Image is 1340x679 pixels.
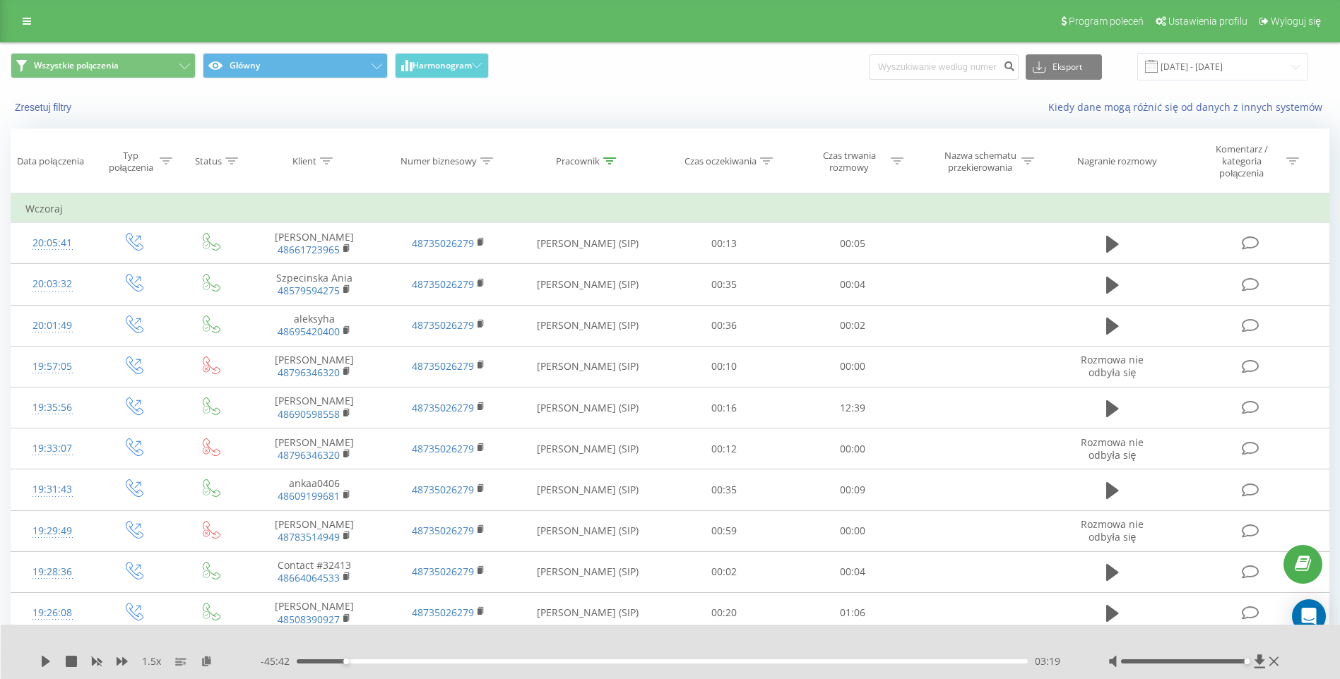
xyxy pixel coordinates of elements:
td: ankaa0406 [248,469,381,510]
td: [PERSON_NAME] (SIP) [516,305,660,346]
span: Rozmowa nie odbyła się [1081,435,1144,462]
div: 19:28:36 [25,558,79,586]
td: [PERSON_NAME] [248,428,381,469]
td: [PERSON_NAME] (SIP) [516,469,660,510]
div: Nazwa schematu przekierowania [942,150,1018,174]
span: - 45:42 [261,654,297,668]
div: 19:29:49 [25,517,79,545]
td: 00:35 [660,469,788,510]
td: [PERSON_NAME] [248,592,381,633]
td: [PERSON_NAME] (SIP) [516,510,660,551]
span: Harmonogram [413,61,472,71]
button: Wszystkie połączenia [11,53,196,78]
a: 48735026279 [412,565,474,578]
div: Accessibility label [1244,659,1250,664]
div: Data połączenia [17,155,83,167]
td: [PERSON_NAME] (SIP) [516,592,660,633]
span: Ustawienia profilu [1168,16,1247,27]
a: 48609199681 [278,489,340,503]
a: 48735026279 [412,359,474,373]
a: 48735026279 [412,524,474,537]
span: Wyloguj się [1271,16,1321,27]
a: 48690598558 [278,407,340,421]
td: [PERSON_NAME] [248,387,381,428]
div: Pracownik [556,155,600,167]
td: 00:04 [788,551,917,592]
div: Czas trwania rozmowy [812,150,887,174]
td: 00:10 [660,346,788,387]
td: aleksyha [248,305,381,346]
button: Zresetuj filtry [11,101,78,114]
a: 48783514949 [278,530,340,543]
span: Rozmowa nie odbyła się [1081,517,1144,543]
a: 48735026279 [412,318,474,332]
div: 20:05:41 [25,229,79,257]
div: Klient [292,155,316,167]
td: 00:00 [788,510,917,551]
a: 48796346320 [278,366,340,379]
a: 48735026279 [412,236,474,250]
div: Czas oczekiwania [684,155,757,167]
td: 00:00 [788,428,917,469]
td: 00:12 [660,428,788,469]
button: Eksport [1026,54,1102,80]
td: 00:35 [660,264,788,305]
div: Accessibility label [343,659,349,664]
div: 19:35:56 [25,394,79,421]
span: 03:19 [1035,654,1060,668]
div: Numer biznesowy [401,155,477,167]
td: [PERSON_NAME] (SIP) [516,428,660,469]
div: 20:03:32 [25,270,79,298]
td: [PERSON_NAME] (SIP) [516,223,660,264]
div: Komentarz / kategoria połączenia [1200,143,1283,179]
td: [PERSON_NAME] (SIP) [516,264,660,305]
div: 19:57:05 [25,353,79,380]
input: Wyszukiwanie według numeru [869,54,1019,80]
div: Status [195,155,222,167]
td: Szpecinska Ania [248,264,381,305]
td: 00:02 [788,305,917,346]
a: 48735026279 [412,277,474,291]
a: 48508390927 [278,613,340,626]
td: 00:00 [788,346,917,387]
td: [PERSON_NAME] (SIP) [516,551,660,592]
td: 00:36 [660,305,788,346]
span: Program poleceń [1069,16,1144,27]
a: 48664064533 [278,571,340,584]
td: [PERSON_NAME] (SIP) [516,346,660,387]
a: 48695420400 [278,325,340,338]
td: [PERSON_NAME] [248,510,381,551]
button: Harmonogram [395,53,489,78]
div: 20:01:49 [25,312,79,339]
a: 48735026279 [412,483,474,496]
a: 48579594275 [278,284,340,297]
div: Typ połączenia [106,150,156,174]
td: [PERSON_NAME] [248,346,381,387]
div: 19:26:08 [25,599,79,627]
button: Główny [203,53,388,78]
div: Open Intercom Messenger [1292,599,1326,633]
td: Contact #32413 [248,551,381,592]
td: 00:05 [788,223,917,264]
span: 1.5 x [142,654,161,668]
td: Wczoraj [11,195,1329,223]
td: 00:59 [660,510,788,551]
a: 48735026279 [412,442,474,455]
td: 00:20 [660,592,788,633]
a: 48796346320 [278,448,340,462]
span: Rozmowa nie odbyła się [1081,353,1144,379]
span: Wszystkie połączenia [34,60,119,71]
a: 48661723965 [278,243,340,256]
td: 00:02 [660,551,788,592]
a: Kiedy dane mogą różnić się od danych z innych systemów [1048,100,1329,114]
td: 01:06 [788,592,917,633]
a: 48735026279 [412,606,474,619]
td: [PERSON_NAME] [248,223,381,264]
div: Nagranie rozmowy [1077,155,1157,167]
td: 00:09 [788,469,917,510]
a: 48735026279 [412,401,474,414]
td: 00:13 [660,223,788,264]
td: 00:04 [788,264,917,305]
div: 19:31:43 [25,476,79,503]
div: 19:33:07 [25,435,79,462]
